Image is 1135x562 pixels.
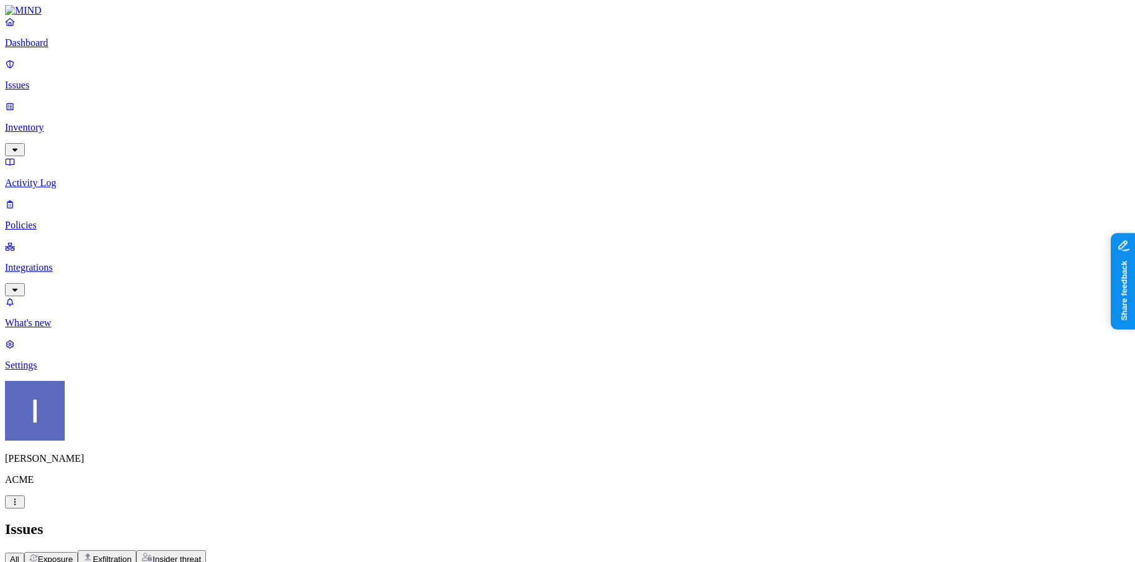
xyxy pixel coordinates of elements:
h2: Issues [5,521,1130,538]
a: Dashboard [5,16,1130,49]
a: Settings [5,339,1130,371]
p: Policies [5,220,1130,231]
p: ACME [5,474,1130,485]
a: Activity Log [5,156,1130,189]
p: Settings [5,360,1130,371]
p: What's new [5,317,1130,329]
p: Integrations [5,262,1130,273]
a: MIND [5,5,1130,16]
p: Issues [5,80,1130,91]
img: Itai Schwartz [5,381,65,441]
a: What's new [5,296,1130,329]
p: Dashboard [5,37,1130,49]
a: Issues [5,59,1130,91]
p: [PERSON_NAME] [5,453,1130,464]
img: MIND [5,5,42,16]
a: Policies [5,199,1130,231]
a: Inventory [5,101,1130,154]
a: Integrations [5,241,1130,294]
p: Inventory [5,122,1130,133]
p: Activity Log [5,177,1130,189]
